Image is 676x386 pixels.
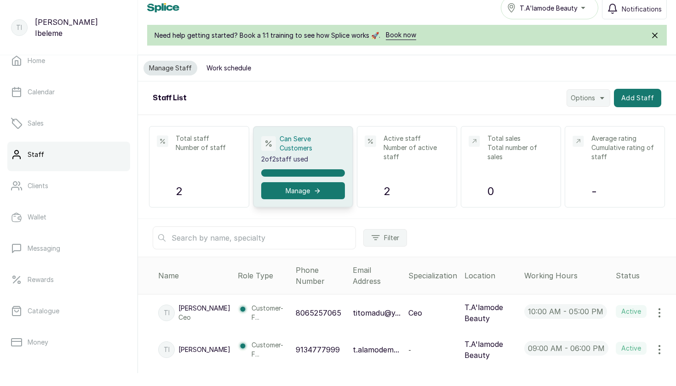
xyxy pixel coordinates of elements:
p: 9134777999 [296,344,340,355]
a: Catalogue [7,298,130,324]
button: Add Staff [614,89,661,107]
p: 2 of 2 staff used [261,155,345,164]
p: 10:00 am - 05:00 pm [524,304,607,319]
a: Messaging [7,236,130,261]
div: Location [464,270,517,281]
p: Active staff [384,134,449,143]
button: Work schedule [201,61,257,75]
input: Search by name, specialty [153,226,356,249]
p: Catalogue [28,306,59,316]
p: Wallet [28,213,46,222]
p: Number of active staff [384,143,449,161]
a: Home [7,48,130,74]
p: Home [28,56,45,65]
div: Email Address [353,265,401,287]
span: - [408,346,411,354]
a: Money [7,329,130,355]
button: Options [567,89,610,107]
span: Notifications [622,4,662,14]
p: t.alamodem... [353,344,399,355]
h2: Staff List [153,92,187,104]
a: Wallet [7,204,130,230]
p: [PERSON_NAME] Ibeleme [35,17,126,39]
div: Status [616,270,672,281]
p: TI [16,23,22,32]
p: T.A'lamode Beauty [464,302,517,324]
div: Specialization [408,270,457,281]
div: Phone Number [296,265,346,287]
p: Money [28,338,48,347]
a: Sales [7,110,130,136]
p: Total sales [487,134,553,143]
button: Manage Staff [143,61,197,75]
p: Can Serve Customers [280,134,345,153]
p: [PERSON_NAME] [178,345,230,354]
a: Clients [7,173,130,199]
div: Role Type [238,270,288,281]
div: Working Hours [524,270,608,281]
p: Number of staff [176,143,241,152]
span: Filter [384,233,399,242]
p: Customer-F... [252,340,288,359]
p: TI [164,308,170,317]
button: Filter [363,229,407,247]
p: Total number of sales [487,143,553,161]
p: TI [164,345,170,354]
p: Clients [28,181,48,190]
p: 0 [487,183,553,200]
a: Staff [7,142,130,167]
span: T.A'lamode Beauty [520,3,578,13]
span: Options [571,93,595,103]
p: 2 [384,183,449,200]
p: Total staff [176,134,241,143]
label: Active [616,305,647,318]
p: Calendar [28,87,55,97]
p: Average rating [591,134,657,143]
p: Customer-F... [252,304,288,322]
p: [PERSON_NAME] [178,304,230,313]
p: 09:00 am - 06:00 pm [524,341,608,356]
p: 8065257065 [296,307,341,318]
div: Name [158,270,230,281]
span: Need help getting started? Book a 1:1 training to see how Splice works 🚀. [155,31,380,40]
a: Rewards [7,267,130,293]
p: - [591,183,657,200]
p: Cumulative rating of staff [591,143,657,161]
p: 2 [176,183,241,200]
a: Calendar [7,79,130,105]
p: Staff [28,150,44,159]
a: Book now [386,30,416,40]
label: Active [616,342,647,355]
p: Sales [28,119,44,128]
p: T.A'lamode Beauty [464,339,517,361]
p: titomadu@y... [353,307,401,318]
p: Ceo [408,307,422,318]
p: Ceo [178,313,230,322]
button: Manage [261,182,345,199]
p: Messaging [28,244,60,253]
p: Rewards [28,275,54,284]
